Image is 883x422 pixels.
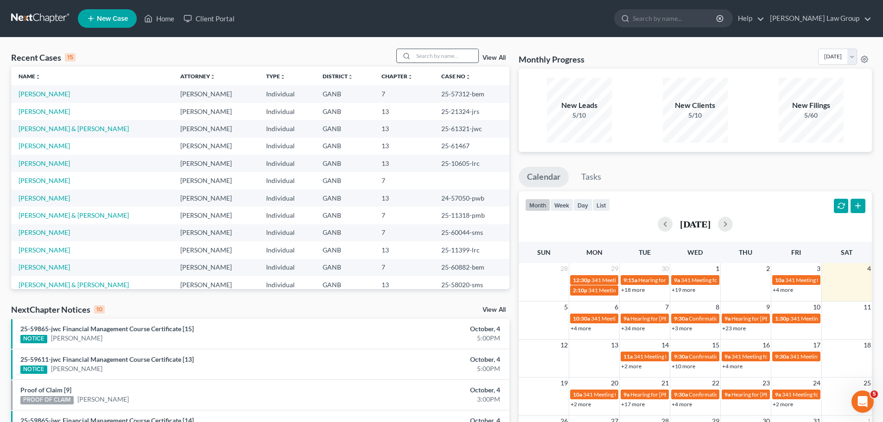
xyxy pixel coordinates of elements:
[19,194,70,202] a: [PERSON_NAME]
[841,248,852,256] span: Sat
[348,74,353,80] i: unfold_more
[19,107,70,115] a: [PERSON_NAME]
[621,363,642,370] a: +2 more
[259,138,315,155] td: Individual
[573,287,587,294] span: 2:10p
[434,259,509,276] td: 25-60882-bem
[315,259,374,276] td: GANB
[689,315,844,322] span: Confirmation Hearing for [PERSON_NAME] & [PERSON_NAME]
[812,378,821,389] span: 24
[19,211,129,219] a: [PERSON_NAME] & [PERSON_NAME]
[19,125,129,132] a: [PERSON_NAME] & [PERSON_NAME]
[315,155,374,172] td: GANB
[779,100,844,111] div: New Filings
[434,85,509,102] td: 25-57312-bem
[610,378,619,389] span: 20
[441,73,471,80] a: Case Nounfold_more
[663,100,728,111] div: New Clients
[315,241,374,258] td: GANB
[773,286,793,293] a: +4 more
[550,199,573,211] button: week
[681,277,764,283] span: 341 Meeting for [PERSON_NAME]
[812,340,821,351] span: 17
[483,307,506,313] a: View All
[51,334,102,343] a: [PERSON_NAME]
[790,353,873,360] span: 341 Meeting for [PERSON_NAME]
[687,248,703,256] span: Wed
[664,302,670,313] span: 7
[374,172,434,189] td: 7
[11,52,76,63] div: Recent Cases
[173,224,259,241] td: [PERSON_NAME]
[179,10,239,27] a: Client Portal
[623,277,637,283] span: 9:15a
[173,276,259,293] td: [PERSON_NAME]
[19,159,70,167] a: [PERSON_NAME]
[722,325,746,332] a: +23 more
[173,207,259,224] td: [PERSON_NAME]
[19,73,41,80] a: Nameunfold_more
[19,246,70,254] a: [PERSON_NAME]
[434,207,509,224] td: 25-11318-pmb
[610,263,619,274] span: 29
[266,73,286,80] a: Typeunfold_more
[19,281,129,289] a: [PERSON_NAME] & [PERSON_NAME]
[315,189,374,207] td: GANB
[173,138,259,155] td: [PERSON_NAME]
[661,378,670,389] span: 21
[51,364,102,373] a: [PERSON_NAME]
[434,241,509,258] td: 25-11399-lrc
[573,167,610,187] a: Tasks
[434,189,509,207] td: 24-57050-pwb
[592,199,610,211] button: list
[407,74,413,80] i: unfold_more
[591,315,674,322] span: 341 Meeting for [PERSON_NAME]
[672,325,692,332] a: +3 more
[140,10,179,27] a: Home
[434,276,509,293] td: 25-58020-sms
[674,391,688,398] span: 9:30a
[259,103,315,120] td: Individual
[173,85,259,102] td: [PERSON_NAME]
[346,324,500,334] div: October, 4
[674,277,680,283] span: 9a
[19,90,70,98] a: [PERSON_NAME]
[775,315,789,322] span: 1:30p
[519,54,584,65] h3: Monthly Progress
[775,353,789,360] span: 9:30a
[621,325,645,332] a: +34 more
[374,138,434,155] td: 13
[434,103,509,120] td: 25-21324-jrs
[20,325,194,333] a: 25-59865-jwc Financial Management Course Certificate [15]
[724,353,731,360] span: 9a
[65,53,76,62] div: 15
[623,391,629,398] span: 9a
[762,378,771,389] span: 23
[173,103,259,120] td: [PERSON_NAME]
[724,391,731,398] span: 9a
[315,224,374,241] td: GANB
[19,142,70,150] a: [PERSON_NAME]
[346,334,500,343] div: 5:00PM
[775,277,784,283] span: 10a
[519,167,569,187] a: Calendar
[35,74,41,80] i: unfold_more
[559,378,569,389] span: 19
[639,248,651,256] span: Tue
[547,111,612,120] div: 5/10
[259,172,315,189] td: Individual
[346,385,500,395] div: October, 4
[77,395,129,404] a: [PERSON_NAME]
[374,103,434,120] td: 13
[638,277,711,283] span: Hearing for [PERSON_NAME]
[739,248,752,256] span: Thu
[591,277,703,283] span: 341 Meeting for [PERSON_NAME][US_STATE]
[573,199,592,211] button: day
[315,103,374,120] td: GANB
[722,363,743,370] a: +4 more
[20,355,194,363] a: 25-59611-jwc Financial Management Course Certificate [13]
[374,207,434,224] td: 7
[259,85,315,102] td: Individual
[863,302,872,313] span: 11
[762,340,771,351] span: 16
